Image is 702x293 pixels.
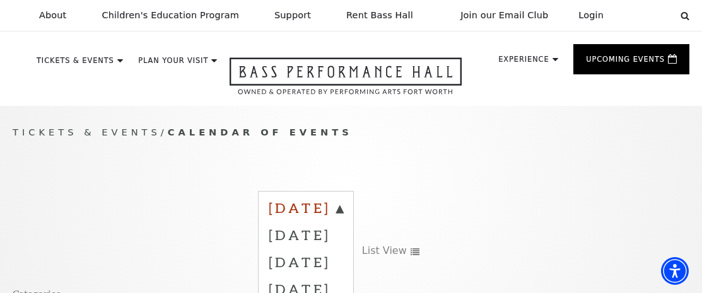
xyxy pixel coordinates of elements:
[269,221,343,248] label: [DATE]
[362,244,407,258] span: List View
[274,10,311,21] p: Support
[39,10,66,21] p: About
[217,57,474,106] a: Open this option
[498,56,549,70] p: Experience
[269,248,343,275] label: [DATE]
[13,125,689,141] p: /
[346,10,413,21] p: Rent Bass Hall
[37,57,114,71] p: Tickets & Events
[586,56,665,70] p: Upcoming Events
[138,57,208,71] p: Plan Your Visit
[168,127,353,137] span: Calendar of Events
[102,10,239,21] p: Children's Education Program
[269,198,343,221] label: [DATE]
[13,127,161,137] span: Tickets & Events
[661,257,689,285] div: Accessibility Menu
[624,9,669,21] select: Select:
